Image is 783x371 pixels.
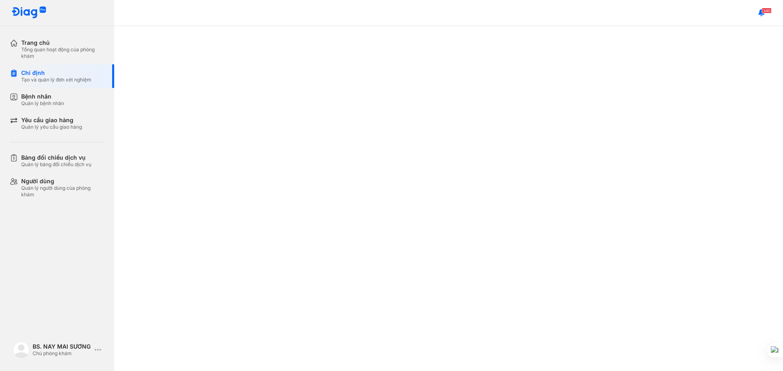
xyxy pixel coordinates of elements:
div: Người dùng [21,178,104,185]
div: Tổng quan hoạt động của phòng khám [21,46,104,59]
div: Bảng đối chiếu dịch vụ [21,154,91,161]
img: logo [11,7,46,19]
div: Quản lý bảng đối chiếu dịch vụ [21,161,91,168]
div: Chủ phòng khám [33,350,91,357]
div: Quản lý yêu cầu giao hàng [21,124,82,130]
div: Chỉ định [21,69,91,77]
div: Quản lý bệnh nhân [21,100,64,107]
div: Quản lý người dùng của phòng khám [21,185,104,198]
img: logo [13,342,29,358]
div: Yêu cầu giao hàng [21,116,82,124]
span: 340 [762,8,772,13]
div: Bệnh nhân [21,93,64,100]
div: BS. NAY MAI SƯƠNG [33,343,91,350]
div: Tạo và quản lý đơn xét nghiệm [21,77,91,83]
div: Trang chủ [21,39,104,46]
